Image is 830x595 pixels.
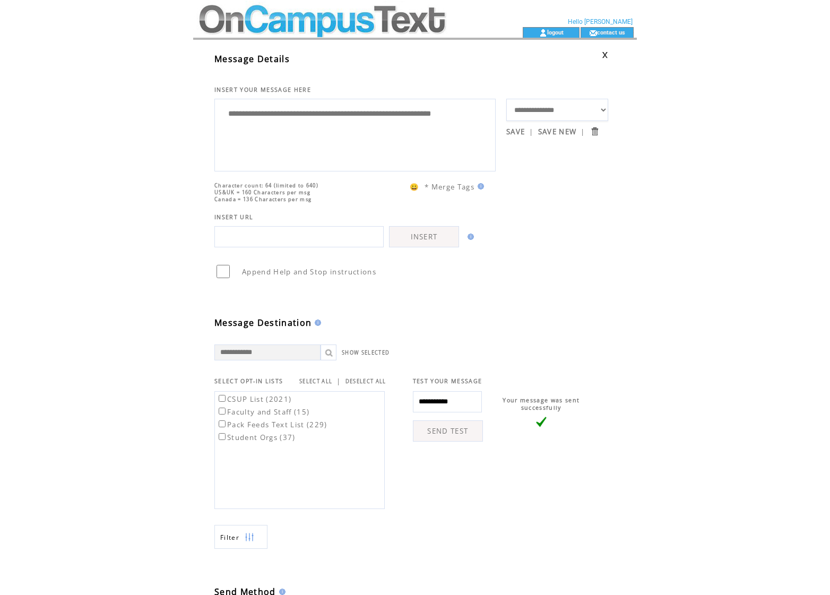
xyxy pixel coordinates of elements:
[220,533,239,542] span: Show filters
[597,29,625,36] a: contact us
[219,433,226,440] input: Student Orgs (37)
[219,395,226,402] input: CSUP List (2021)
[214,86,311,93] span: INSERT YOUR MESSAGE HERE
[529,127,533,136] span: |
[219,420,226,427] input: Pack Feeds Text List (229)
[503,396,580,411] span: Your message was sent successfully
[568,18,633,25] span: Hello [PERSON_NAME]
[345,378,386,385] a: DESELECT ALL
[299,378,332,385] a: SELECT ALL
[276,589,286,595] img: help.gif
[342,349,390,356] a: SHOW SELECTED
[581,127,585,136] span: |
[214,53,290,65] span: Message Details
[214,189,310,196] span: US&UK = 160 Characters per msg
[410,182,419,192] span: 😀
[214,377,283,385] span: SELECT OPT-IN LISTS
[214,182,318,189] span: Character count: 64 (limited to 640)
[413,420,483,442] a: SEND TEST
[539,29,547,37] img: account_icon.gif
[245,525,254,549] img: filters.png
[217,420,327,429] label: Pack Feeds Text List (229)
[217,433,296,442] label: Student Orgs (37)
[425,182,474,192] span: * Merge Tags
[217,407,309,417] label: Faculty and Staff (15)
[214,317,312,329] span: Message Destination
[590,126,600,136] input: Submit
[547,29,564,36] a: logout
[389,226,459,247] a: INSERT
[474,183,484,189] img: help.gif
[214,196,312,203] span: Canada = 136 Characters per msg
[336,376,341,386] span: |
[464,234,474,240] img: help.gif
[214,525,267,549] a: Filter
[312,320,321,326] img: help.gif
[214,213,253,221] span: INSERT URL
[506,127,525,136] a: SAVE
[413,377,482,385] span: TEST YOUR MESSAGE
[536,417,547,427] img: vLarge.png
[589,29,597,37] img: contact_us_icon.gif
[219,408,226,415] input: Faculty and Staff (15)
[217,394,291,404] label: CSUP List (2021)
[538,127,577,136] a: SAVE NEW
[242,267,376,277] span: Append Help and Stop instructions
